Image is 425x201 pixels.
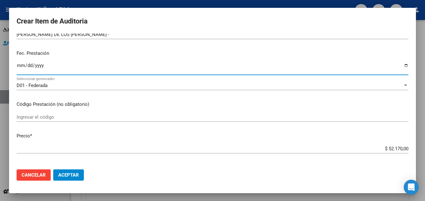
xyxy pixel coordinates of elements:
button: Cancelar [17,169,51,181]
span: Cancelar [22,172,46,178]
div: Open Intercom Messenger [404,180,419,195]
span: D01 - Federada [17,83,48,88]
button: Aceptar [53,169,84,181]
p: Código Prestación (no obligatorio) [17,101,408,108]
p: Precio [17,132,408,140]
p: Fec. Prestación [17,50,408,57]
p: Cantidad [17,164,408,171]
h2: Crear Item de Auditoria [17,15,408,27]
span: Aceptar [58,172,79,178]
